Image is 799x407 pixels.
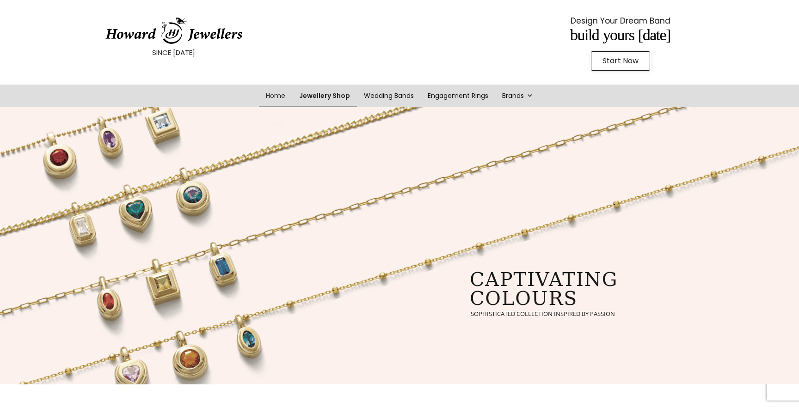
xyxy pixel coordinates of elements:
[470,270,618,308] rs-layer: captivating colours
[471,311,615,317] rs-layer: sophisticated collection inspired by passion
[495,85,540,107] a: Brands
[602,57,639,65] span: Start Now
[357,85,421,107] a: Wedding Bands
[292,85,357,107] a: Jewellery Shop
[470,14,771,28] p: Design Your Dream Band
[23,47,324,59] p: SINCE [DATE]
[421,85,495,107] a: Engagement Rings
[591,51,650,71] a: Start Now
[570,26,670,43] span: Build Yours [DATE]
[104,17,243,44] img: HowardJewellersLogo-04
[259,85,292,107] a: Home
